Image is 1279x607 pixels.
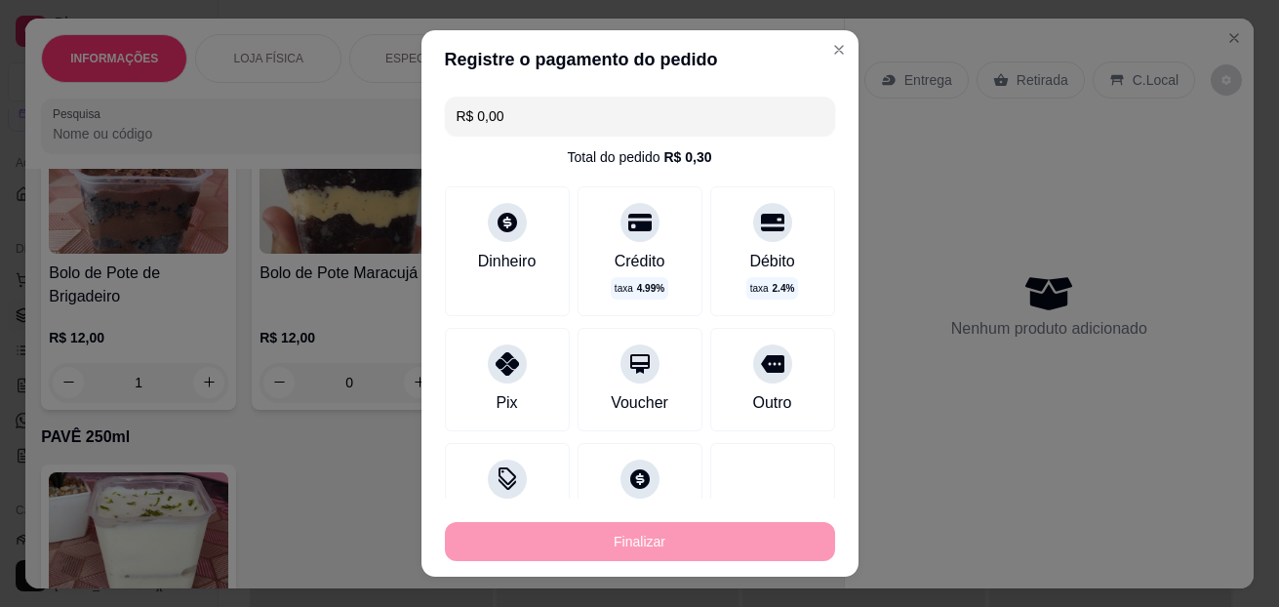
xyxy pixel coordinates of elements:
[457,97,823,136] input: Ex.: hambúrguer de cordeiro
[615,250,665,273] div: Crédito
[637,281,664,296] span: 4.99 %
[478,250,537,273] div: Dinheiro
[773,281,795,296] span: 2.4 %
[567,147,711,167] div: Total do pedido
[496,391,517,415] div: Pix
[750,281,795,296] p: taxa
[823,34,855,65] button: Close
[752,391,791,415] div: Outro
[749,250,794,273] div: Débito
[615,281,664,296] p: taxa
[663,147,711,167] div: R$ 0,30
[421,30,859,89] header: Registre o pagamento do pedido
[611,391,668,415] div: Voucher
